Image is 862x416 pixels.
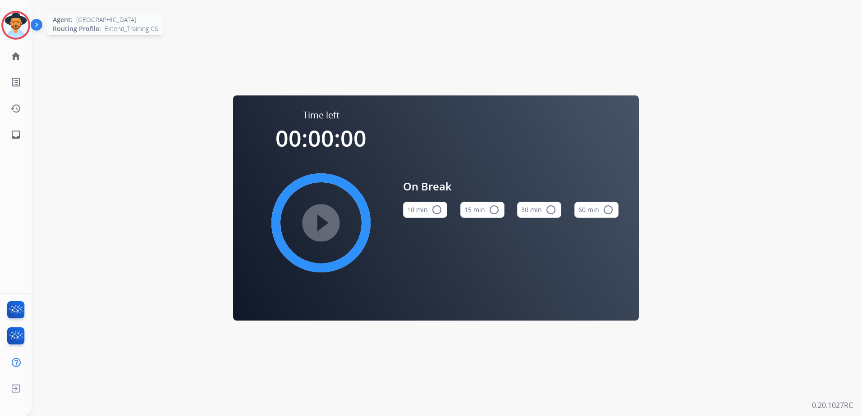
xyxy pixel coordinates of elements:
mat-icon: radio_button_unchecked [489,204,500,215]
p: 0.20.1027RC [812,400,853,411]
mat-icon: list_alt [10,77,21,88]
img: avatar [3,13,28,38]
span: Agent: [53,15,73,24]
mat-icon: radio_button_unchecked [603,204,614,215]
button: 60 min [574,202,619,218]
span: Time left [303,109,339,122]
mat-icon: radio_button_unchecked [546,204,556,215]
button: 30 min [517,202,561,218]
span: Extend_Training CS [105,24,158,33]
mat-icon: history [10,103,21,114]
button: 10 min [403,202,447,218]
span: On Break [403,178,619,194]
button: 15 min [460,202,504,218]
span: [GEOGRAPHIC_DATA] [76,15,136,24]
span: 00:00:00 [275,123,367,154]
span: Routing Profile: [53,24,101,33]
mat-icon: home [10,51,21,62]
mat-icon: radio_button_unchecked [431,204,442,215]
mat-icon: inbox [10,129,21,140]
